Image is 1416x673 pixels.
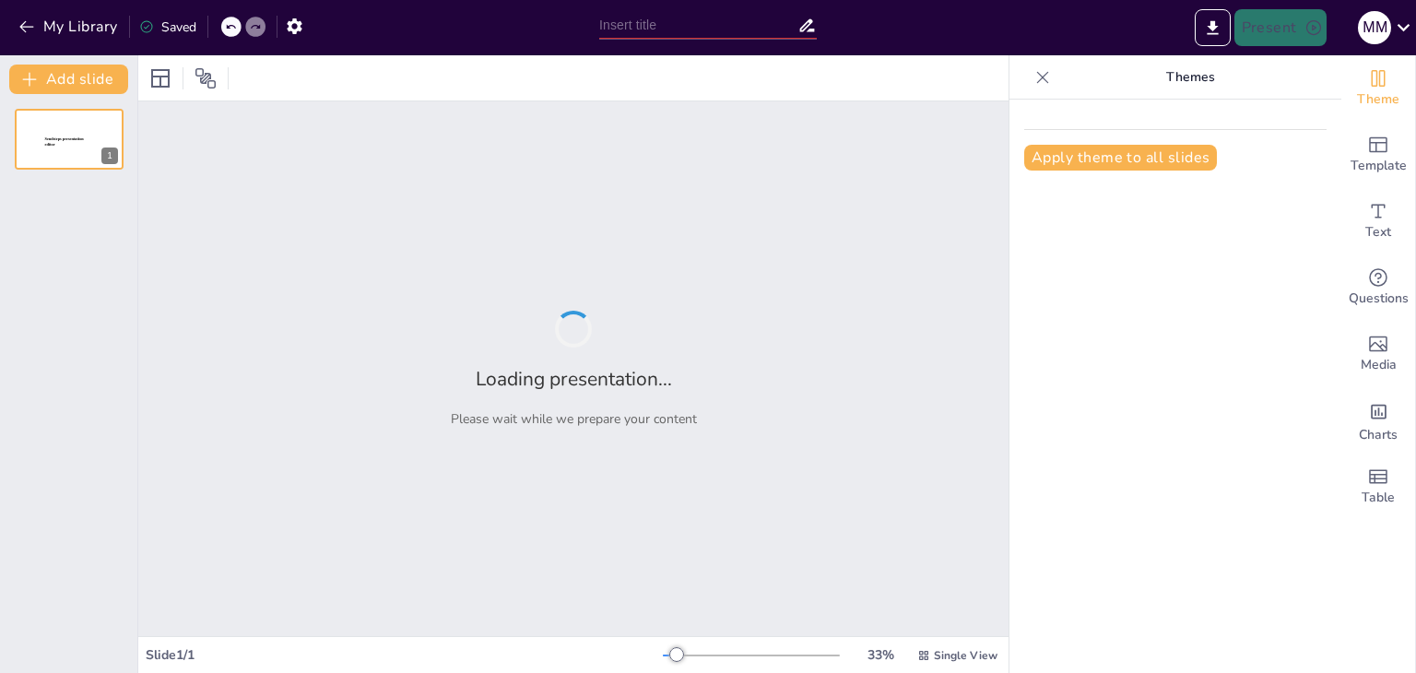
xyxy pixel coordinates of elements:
p: Please wait while we prepare your content [451,410,697,428]
h2: Loading presentation... [476,366,672,392]
button: Add slide [9,65,128,94]
span: Questions [1349,289,1409,309]
span: Sendsteps presentation editor [45,137,84,148]
button: Export to PowerPoint [1195,9,1231,46]
input: Insert title [599,12,797,39]
span: Media [1361,355,1397,375]
span: Text [1365,222,1391,242]
span: Table [1362,488,1395,508]
div: 1 [101,148,118,164]
button: Present [1234,9,1327,46]
div: Layout [146,64,175,93]
span: Theme [1357,89,1399,110]
button: My Library [14,12,125,41]
div: Add images, graphics, shapes or video [1341,321,1415,387]
span: Position [195,67,217,89]
span: Charts [1359,425,1398,445]
div: 1 [15,109,124,170]
button: Apply theme to all slides [1024,145,1217,171]
div: 33 % [858,646,903,664]
div: Add text boxes [1341,188,1415,254]
div: M M [1358,11,1391,44]
div: Get real-time input from your audience [1341,254,1415,321]
button: M M [1358,9,1391,46]
div: Add ready made slides [1341,122,1415,188]
div: Change the overall theme [1341,55,1415,122]
span: Single View [934,648,997,663]
span: Template [1351,156,1407,176]
p: Themes [1057,55,1323,100]
div: Add charts and graphs [1341,387,1415,454]
div: Add a table [1341,454,1415,520]
div: Slide 1 / 1 [146,646,663,664]
div: Saved [139,18,196,36]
